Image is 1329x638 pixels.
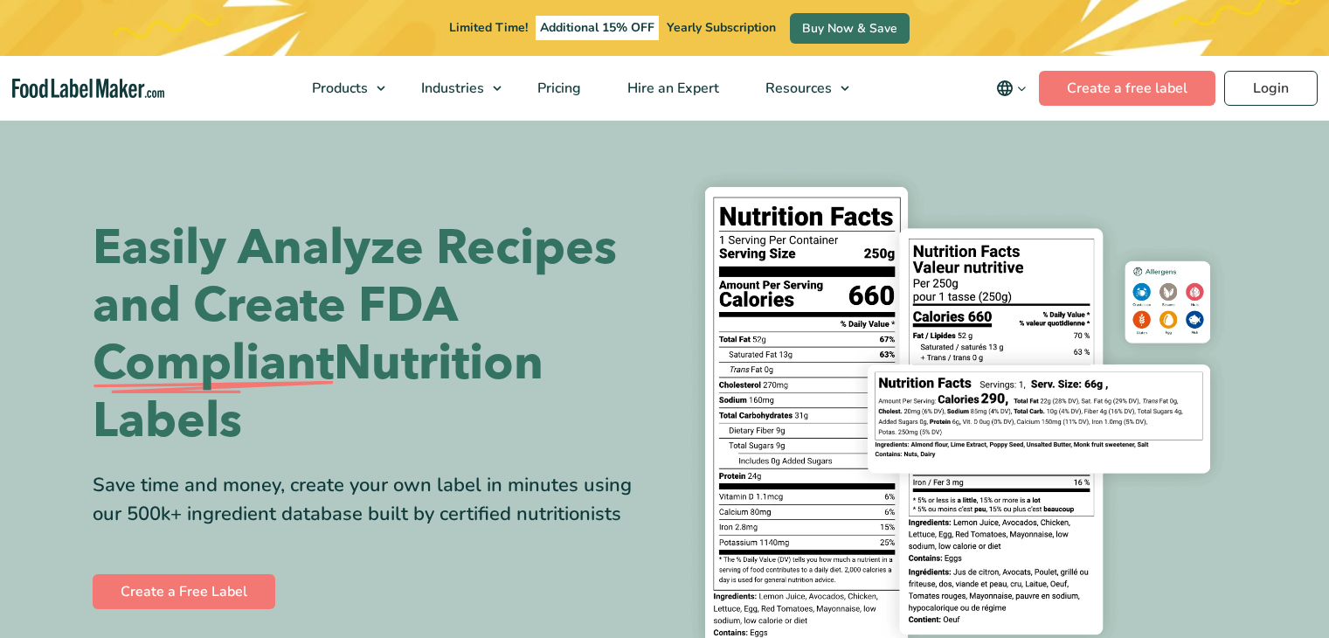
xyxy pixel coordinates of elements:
[605,56,738,121] a: Hire an Expert
[289,56,394,121] a: Products
[93,219,652,450] h1: Easily Analyze Recipes and Create FDA Nutrition Labels
[760,79,834,98] span: Resources
[93,574,275,609] a: Create a Free Label
[667,19,776,36] span: Yearly Subscription
[93,335,334,392] span: Compliant
[416,79,486,98] span: Industries
[449,19,528,36] span: Limited Time!
[515,56,600,121] a: Pricing
[532,79,583,98] span: Pricing
[1039,71,1215,106] a: Create a free label
[398,56,510,121] a: Industries
[93,471,652,529] div: Save time and money, create your own label in minutes using our 500k+ ingredient database built b...
[536,16,659,40] span: Additional 15% OFF
[622,79,721,98] span: Hire an Expert
[790,13,910,44] a: Buy Now & Save
[307,79,370,98] span: Products
[1224,71,1318,106] a: Login
[743,56,858,121] a: Resources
